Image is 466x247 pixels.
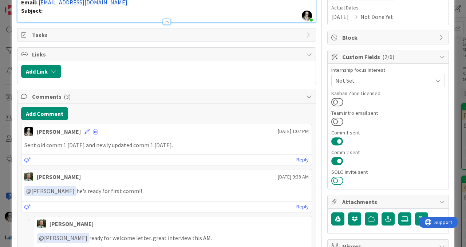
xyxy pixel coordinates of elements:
div: Team intro email sent [331,110,445,115]
div: [PERSON_NAME] [37,172,81,181]
span: Comments [32,92,303,101]
p: he's ready for first comm!! [24,186,309,196]
img: SH [24,172,33,181]
span: Tasks [32,31,303,39]
div: Kanban Zone Licensed [331,91,445,96]
strong: Subject: [21,7,43,14]
span: ( 2/6 ) [382,53,394,60]
span: [PERSON_NAME] [26,187,75,195]
span: Not Done Yet [360,12,393,21]
span: [DATE] 1:07 PM [278,128,309,135]
span: [DATE] 9:38 AM [278,173,309,181]
div: [PERSON_NAME] [37,127,81,136]
span: [DATE] [331,12,349,21]
div: [PERSON_NAME] [50,219,94,228]
img: SH [37,219,46,228]
span: ( 3 ) [64,93,71,100]
span: @ [26,187,31,195]
div: Internship focus interest [331,67,445,72]
a: Reply [296,202,309,211]
span: @ [39,234,44,242]
p: Sent old comm 1 [DATE] and newly updated comm 1 [DATE]. [24,141,309,149]
span: Not Set [335,76,432,85]
a: Reply [296,155,309,164]
img: WS [24,127,33,136]
button: Add Comment [21,107,68,120]
span: [PERSON_NAME] [39,234,87,242]
span: Support [15,1,33,10]
span: Links [32,50,303,59]
span: Attachments [342,197,435,206]
img: 5slRnFBaanOLW26e9PW3UnY7xOjyexml.jpeg [302,11,312,21]
span: Custom Fields [342,52,435,61]
div: Comm 1 sent [331,130,445,135]
span: Actual Dates [331,4,445,12]
p: ready for welcome letter. great interview this AM. [37,233,309,243]
button: Add Link [21,65,61,78]
div: SOLO invite sent [331,169,445,175]
div: Comm 2 sent [331,150,445,155]
span: Block [342,33,435,42]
